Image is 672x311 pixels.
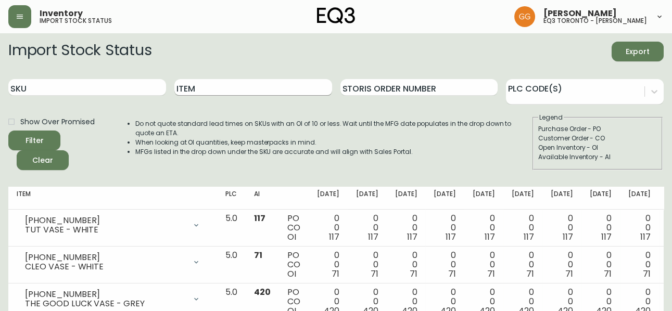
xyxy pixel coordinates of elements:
span: OI [287,231,296,243]
div: [PHONE_NUMBER] [25,290,186,299]
span: 71 [254,249,262,261]
div: 0 0 [589,214,612,242]
span: 117 [640,231,651,243]
div: 0 0 [512,251,534,279]
legend: Legend [538,113,564,122]
span: 71 [565,268,573,280]
img: dbfc93a9366efef7dcc9a31eef4d00a7 [514,6,535,27]
div: 0 0 [434,251,456,279]
span: OI [287,268,296,280]
th: [DATE] [348,187,387,210]
span: 117 [368,231,378,243]
div: 0 0 [473,251,495,279]
div: Open Inventory - OI [538,143,657,152]
span: Clear [25,154,60,167]
span: 117 [601,231,612,243]
div: 0 0 [434,214,456,242]
th: [DATE] [542,187,581,210]
div: 0 0 [512,214,534,242]
th: [DATE] [309,187,348,210]
th: AI [246,187,279,210]
span: Inventory [40,9,83,18]
span: 71 [487,268,495,280]
div: 0 0 [628,214,651,242]
li: Do not quote standard lead times on SKUs with an OI of 10 or less. Wait until the MFG date popula... [135,119,531,138]
div: THE GOOD LUCK VASE - GREY [25,299,186,308]
li: When looking at OI quantities, keep masterpacks in mind. [135,138,531,147]
th: [DATE] [425,187,464,210]
th: [DATE] [581,187,620,210]
span: 117 [563,231,573,243]
span: 117 [329,231,339,243]
div: 0 0 [356,214,378,242]
span: 117 [446,231,456,243]
div: TUT VASE - WHITE [25,225,186,235]
div: [PHONE_NUMBER]CLEO VASE - WHITE [17,251,209,274]
div: [PHONE_NUMBER] [25,253,186,262]
th: [DATE] [503,187,542,210]
th: [DATE] [620,187,659,210]
span: Export [620,45,655,58]
span: 71 [371,268,378,280]
span: Show Over Promised [20,116,95,127]
span: 117 [254,212,265,224]
span: 71 [448,268,456,280]
th: PLC [217,187,246,210]
div: [PHONE_NUMBER]THE GOOD LUCK VASE - GREY [17,288,209,310]
span: 117 [485,231,495,243]
span: 117 [524,231,534,243]
button: Clear [17,150,69,170]
div: Available Inventory - AI [538,152,657,162]
img: logo [317,7,356,24]
div: 0 0 [395,251,417,279]
span: [PERSON_NAME] [543,9,617,18]
span: 71 [643,268,651,280]
button: Filter [8,131,60,150]
div: CLEO VASE - WHITE [25,262,186,271]
div: 0 0 [628,251,651,279]
th: [DATE] [464,187,503,210]
span: 71 [410,268,417,280]
span: 420 [254,286,271,298]
div: 0 0 [473,214,495,242]
div: 0 0 [589,251,612,279]
div: 0 0 [317,214,339,242]
td: 5.0 [217,247,246,283]
div: [PHONE_NUMBER]TUT VASE - WHITE [17,214,209,237]
h5: import stock status [40,18,112,24]
div: 0 0 [551,214,573,242]
button: Export [612,42,664,61]
h2: Import Stock Status [8,42,151,61]
div: 0 0 [551,251,573,279]
th: Item [8,187,217,210]
div: 0 0 [356,251,378,279]
span: 71 [526,268,534,280]
div: Customer Order - CO [538,134,657,143]
div: [PHONE_NUMBER] [25,216,186,225]
div: PO CO [287,214,300,242]
div: PO CO [287,251,300,279]
div: 0 0 [317,251,339,279]
div: 0 0 [395,214,417,242]
span: 117 [407,231,417,243]
h5: eq3 toronto - [PERSON_NAME] [543,18,647,24]
span: 71 [332,268,339,280]
li: MFGs listed in the drop down under the SKU are accurate and will align with Sales Portal. [135,147,531,157]
th: [DATE] [387,187,426,210]
span: 71 [604,268,612,280]
div: Purchase Order - PO [538,124,657,134]
td: 5.0 [217,210,246,247]
div: Filter [26,134,44,147]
